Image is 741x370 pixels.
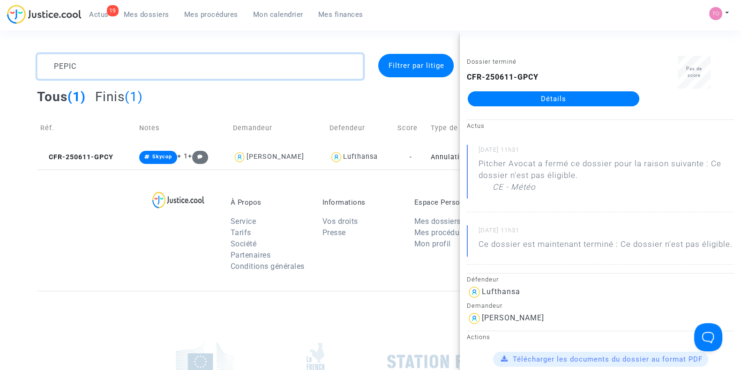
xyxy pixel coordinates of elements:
[188,152,208,160] span: +
[467,276,499,283] small: Défendeur
[253,10,303,19] span: Mon calendrier
[467,285,482,300] img: icon-user.svg
[467,73,539,81] b: CFR-250611-GPCY
[184,10,238,19] span: Mes procédures
[467,58,516,65] small: Dossier terminé
[152,192,204,208] img: logo-lg.svg
[177,152,188,160] span: + 1
[231,251,271,259] a: Partenaires
[233,150,247,164] img: icon-user.svg
[694,323,722,351] iframe: Help Scout Beacon - Open
[427,145,544,170] td: Annulation de vol (Règlement CE n°261/2004)
[326,111,394,145] td: Defendeur
[467,122,485,129] small: Actus
[246,153,304,161] div: [PERSON_NAME]
[231,217,256,226] a: Service
[322,228,346,237] a: Presse
[482,313,544,322] div: [PERSON_NAME]
[329,150,343,164] img: icon-user.svg
[414,198,492,207] p: Espace Personnel
[686,66,702,78] span: Pas de score
[709,7,722,20] img: fe1f3729a2b880d5091b466bdc4f5af5
[230,111,326,145] td: Demandeur
[231,262,305,271] a: Conditions générales
[116,7,177,22] a: Mes dossiers
[479,238,733,255] p: Ce dossier est maintenant terminé : Ce dossier n'est pas éligible.
[40,153,113,161] span: CFR-250611-GPCY
[493,181,536,198] p: CE - Météo
[67,89,86,104] span: (1)
[322,198,400,207] p: Informations
[479,226,734,238] small: [DATE] 11h31
[7,5,82,24] img: jc-logo.svg
[479,146,734,158] small: [DATE] 11h31
[427,111,544,145] td: Type de dossier
[467,333,490,340] small: Actions
[479,158,734,198] div: Pitcher Avocat a fermé ce dossier pour la raison suivante : Ce dossier n'est pas éligible.
[467,302,502,309] small: Demandeur
[82,7,116,22] a: 19Actus
[468,91,639,106] a: Détails
[231,228,251,237] a: Tarifs
[394,111,427,145] td: Score
[414,239,451,248] a: Mon profil
[343,153,378,161] div: Lufthansa
[388,61,444,70] span: Filtrer par litige
[231,239,257,248] a: Société
[311,7,371,22] a: Mes finances
[95,89,125,104] span: Finis
[136,111,229,145] td: Notes
[467,311,482,326] img: icon-user.svg
[231,198,308,207] p: À Propos
[387,355,464,369] img: stationf.png
[322,217,358,226] a: Vos droits
[37,111,136,145] td: Réf.
[482,287,520,296] div: Lufthansa
[410,153,412,161] span: -
[177,7,246,22] a: Mes procédures
[513,355,703,363] span: Télécharger les documents du dossier au format PDF
[414,228,470,237] a: Mes procédures
[124,10,169,19] span: Mes dossiers
[107,5,119,16] div: 19
[246,7,311,22] a: Mon calendrier
[152,154,172,160] span: Skycop
[414,217,461,226] a: Mes dossiers
[125,89,143,104] span: (1)
[318,10,363,19] span: Mes finances
[37,89,67,104] span: Tous
[89,10,109,19] span: Actus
